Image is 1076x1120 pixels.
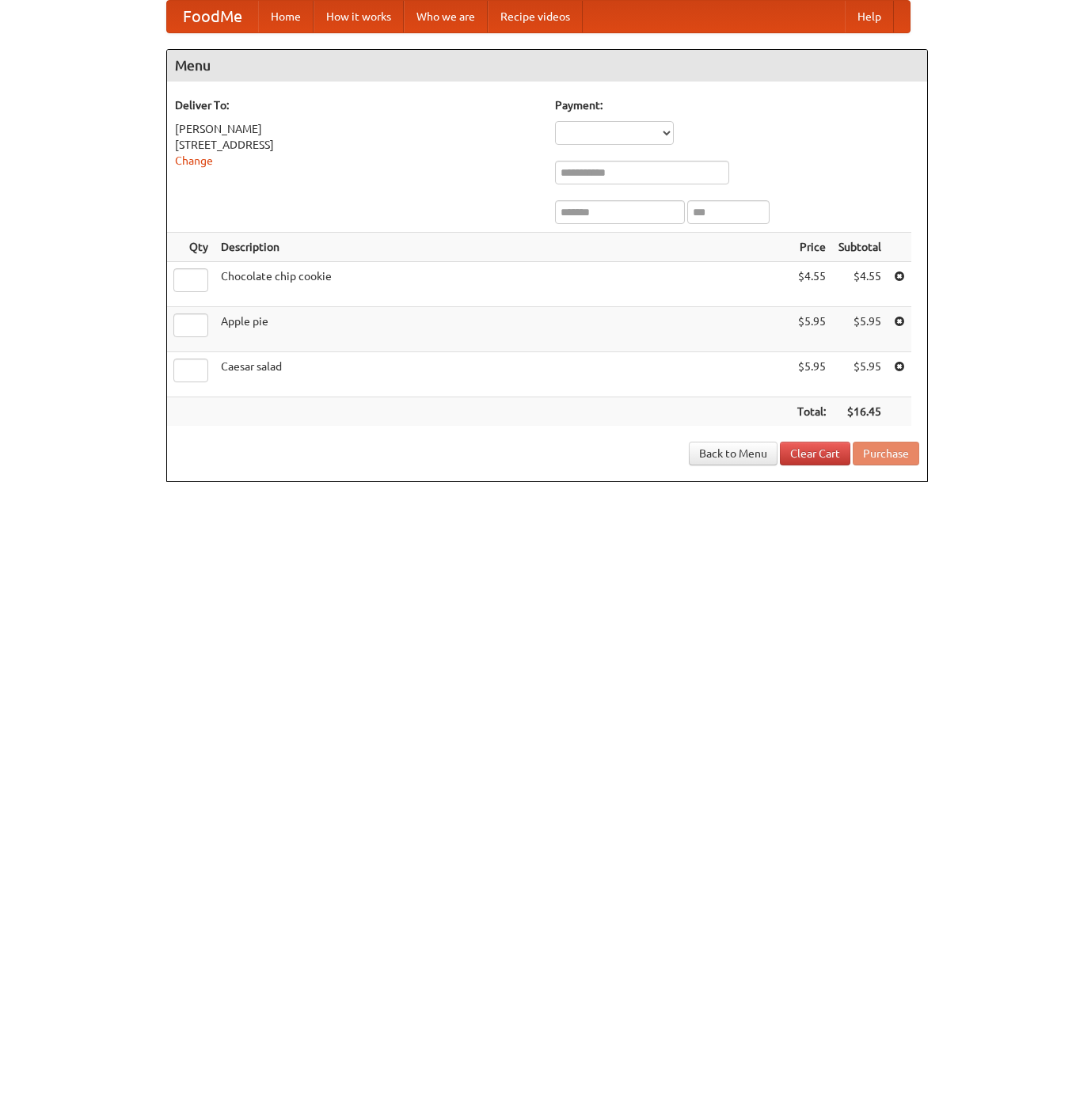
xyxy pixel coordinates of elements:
[167,233,215,262] th: Qty
[780,442,850,465] a: Clear Cart
[215,262,791,307] td: Chocolate chip cookie
[215,307,791,352] td: Apple pie
[167,1,258,32] a: FoodMe
[175,97,539,113] h5: Deliver To:
[832,262,888,307] td: $4.55
[314,1,404,32] a: How it works
[845,1,894,32] a: Help
[215,352,791,397] td: Caesar salad
[215,233,791,262] th: Description
[791,233,832,262] th: Price
[258,1,314,32] a: Home
[404,1,488,32] a: Who we are
[555,97,919,113] h5: Payment:
[175,121,539,137] div: [PERSON_NAME]
[791,307,832,352] td: $5.95
[853,442,919,465] button: Purchase
[689,442,778,465] a: Back to Menu
[791,397,832,427] th: Total:
[175,137,539,153] div: [STREET_ADDRESS]
[167,50,927,82] h4: Menu
[488,1,583,32] a: Recipe videos
[832,397,888,427] th: $16.45
[832,233,888,262] th: Subtotal
[791,352,832,397] td: $5.95
[791,262,832,307] td: $4.55
[175,154,213,167] a: Change
[832,352,888,397] td: $5.95
[832,307,888,352] td: $5.95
